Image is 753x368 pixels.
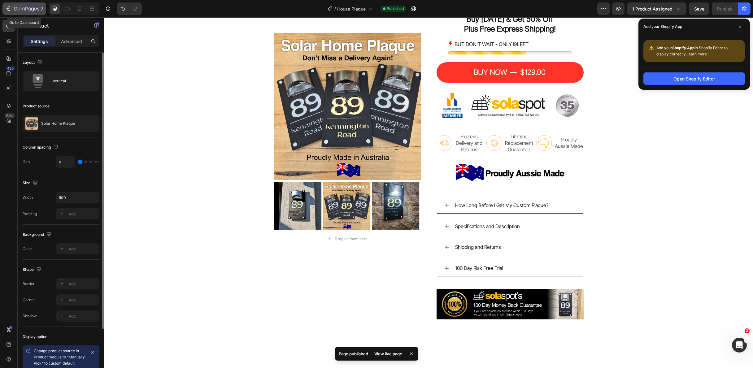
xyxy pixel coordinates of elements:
div: Add... [69,246,98,252]
p: Advanced [61,38,82,45]
strong: Shopify App [672,45,695,50]
div: Shape [23,266,42,274]
span: Save [694,6,704,11]
div: Column spacing [23,143,59,152]
div: Color [23,246,32,252]
div: Shadow [23,313,37,319]
div: Undo/Redo [117,2,142,15]
div: Background [23,231,53,239]
div: BUY NOW [369,50,403,60]
img: gempages_481947470423655294-b336a817-aab1-48bb-80df-272e9dd51131.png [351,147,460,163]
p: How Long Before I Get My Custom Plaque? [351,184,444,193]
span: 2 [745,328,750,333]
span: 1 product assigned [632,6,672,12]
div: 450 [6,66,15,71]
span: House Plaque [337,6,366,12]
button: Open Shopify Editor [643,72,745,85]
img: gempages_481947470423655294-a8d564e6-cb05-4487-984c-a54ef54959c7.jpg [332,271,479,302]
div: Width [23,195,33,200]
img: gempages_481947470423655294-5d784537-c677-437f-a9ce-04568f6e1e2c.png [332,118,348,133]
input: Auto [56,192,99,203]
img: product feature img [25,117,38,130]
div: Beta [5,113,15,118]
span: / [334,6,336,12]
div: Open Shopify Editor [673,76,715,82]
button: Learn more [686,51,707,57]
span: Published [387,6,404,11]
div: Drop element here [230,219,263,224]
p: Page published [339,351,368,357]
div: Display option [23,334,47,340]
iframe: Intercom live chat [732,338,747,353]
div: Border [23,281,35,287]
p: Settings [31,38,48,45]
h2: Proudly Aussie Made [450,119,479,133]
button: 7 [2,2,46,15]
p: BUT DON'T WAIT - ONLY LEFT [350,22,424,32]
div: Vertical [53,74,90,88]
p: Solar Home Plaque [41,121,75,126]
img: gempages_481947470423655294-5822b673-079f-4ce4-bdd0-8079eb77ae4c.png [432,118,447,133]
button: 1 product assigned [627,2,686,15]
p: Shipping and Returns [351,225,397,234]
p: Specifications and Description [351,205,416,214]
button: Save [689,2,709,15]
span: 19 [408,24,413,30]
div: Size [23,179,39,187]
img: gempages_481947470423655294-af149d80-e3cc-4c64-96bb-32d1f0578c3a.png [382,118,398,133]
input: Auto [56,156,75,167]
div: Corner [23,297,35,303]
div: Padding [23,211,37,217]
iframe: Design area [104,17,753,368]
img: gempages_481947470423655294-145ec202-3d1c-4683-9c0d-21d13a565d24.png [337,75,474,102]
p: Product [30,22,83,29]
button: BUY NOW [332,45,479,65]
div: View live page [371,349,406,358]
div: Layout [23,58,43,67]
h2: Express Delivery and Returns [350,115,380,136]
h2: Lifetime Replacement Guarantee [400,115,429,136]
p: Add your Shopify App [643,24,682,30]
span: Add your in Shopify Editor to display correctly. [656,45,728,56]
p: 100 Day Risk Free Trial [351,246,399,255]
div: Add... [69,281,98,287]
div: Product source [23,103,50,109]
button: Publish [712,2,738,15]
div: Add... [69,314,98,319]
div: $129.00 [415,50,442,60]
div: Add... [69,297,98,303]
div: Add... [69,211,98,217]
p: 7 [41,5,43,12]
div: Gap [23,159,30,165]
div: Publish [717,6,733,12]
